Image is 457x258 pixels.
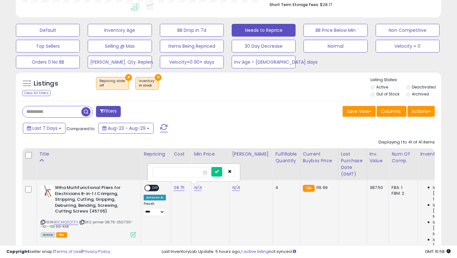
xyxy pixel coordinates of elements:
[392,185,413,191] div: FBA: 1
[232,151,270,157] div: [PERSON_NAME]
[16,24,80,37] button: Default
[150,185,160,191] span: OFF
[144,202,166,216] div: Preset:
[82,248,110,255] a: Privacy Policy
[55,185,132,216] b: Wiha Multifunctional Pliers for Electricians 8-in-1 I Crimping, Stripping, Cutting, Gripping, Deb...
[98,123,153,134] button: Aug-23 - Aug-29
[23,123,65,134] button: Last 7 Days
[88,40,152,52] button: Selling @ Max
[88,24,152,37] button: Inventory Age
[16,56,80,68] button: Orders 0 No BB
[22,90,51,96] div: Clear All Filters
[433,196,437,202] span: 10
[34,79,58,88] h5: Listings
[316,185,328,191] span: 119.99
[39,151,138,157] div: Title
[96,106,121,117] button: Filters
[174,151,188,157] div: Cost
[144,151,168,157] div: Repricing
[162,249,451,255] div: Last InventoryLab Update: 5 hours ago, not synced.
[6,249,110,255] div: seller snap | |
[425,248,451,255] span: 2025-09-6 16:58 GMT
[343,106,376,117] button: Save View
[99,83,126,88] div: off
[41,185,136,237] div: ASIN:
[412,91,429,97] label: Archived
[371,77,441,83] p: Listing States:
[377,106,406,117] button: Columns
[412,84,436,90] label: Deactivated
[275,151,297,164] div: Fulfillable Quantity
[407,106,435,117] button: Actions
[304,24,367,37] button: BB Price Below Min
[6,248,30,255] strong: Copyright
[241,248,269,255] a: 1 active listing
[376,24,440,37] button: Non Competitive
[144,195,166,200] div: Amazon AI
[433,231,440,237] span: N/A
[88,56,152,68] button: [PERSON_NAME]. Qty. Replen.
[370,185,384,191] div: 387.50
[232,56,296,68] button: Inv Age > [DEMOGRAPHIC_DATA] days
[155,74,161,81] button: ×
[376,40,440,52] button: Velocity = 0
[232,24,296,37] button: Needs to Reprice
[41,232,55,238] span: All listings currently available for purchase on Amazon
[269,2,319,7] b: Short Term Storage Fees:
[370,151,386,164] div: Inv. value
[381,108,401,115] span: Columns
[303,151,336,164] div: Current Buybox Price
[232,40,296,52] button: 30 Day Decrease
[16,40,80,52] button: Top Sellers
[54,248,81,255] a: Terms of Use
[392,191,413,196] div: FBM: 2
[376,84,388,90] label: Active
[66,126,96,132] span: Compared to:
[174,185,185,191] a: 38.75
[56,232,67,238] span: FBA
[139,79,155,88] span: Inventory :
[304,40,367,52] button: Normal
[303,185,315,192] small: FBA
[379,139,435,145] div: Displaying 1 to 41 of 41 items
[433,214,440,220] span: N/A
[54,220,78,225] a: B0CMQZQ7ZV
[194,151,227,157] div: Min Price
[99,79,126,88] span: Repricing state :
[160,24,224,37] button: BB Drop in 7d
[320,2,332,8] span: $28.17
[341,151,364,178] div: Last Purchase Date (GMT)
[194,185,201,191] a: N/A
[41,185,53,198] img: 41xZCO-AoML._SL40_.jpg
[108,125,146,131] span: Aug-23 - Aug-29
[125,74,132,81] button: ×
[232,185,240,191] a: N/A
[376,91,399,97] label: Out of Stock
[32,125,58,131] span: Last 7 Days
[139,83,155,88] div: in stock
[275,185,295,191] div: 4
[392,151,415,164] div: Num of Comp.
[41,220,133,229] span: | SKU: prime-38.75-250730--10--119.99-KAR
[160,40,224,52] button: Items Being Repriced
[160,56,224,68] button: Velocity=0 90+ days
